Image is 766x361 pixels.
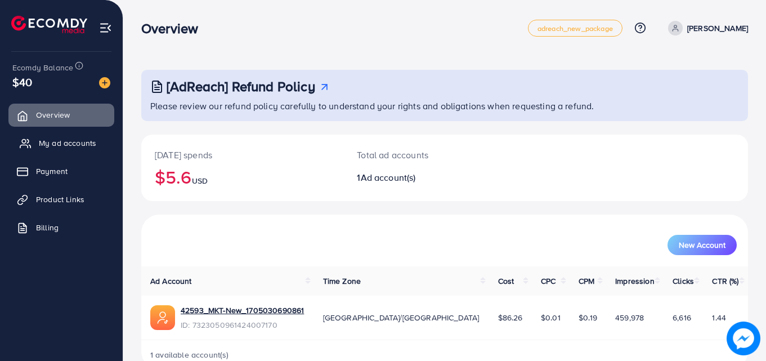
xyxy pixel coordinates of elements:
span: [GEOGRAPHIC_DATA]/[GEOGRAPHIC_DATA] [323,312,480,323]
a: Overview [8,104,114,126]
p: Please review our refund policy carefully to understand your rights and obligations when requesti... [150,99,741,113]
button: New Account [668,235,737,255]
span: USD [192,175,208,186]
a: Payment [8,160,114,182]
span: Overview [36,109,70,121]
span: $86.26 [498,312,523,323]
p: Total ad accounts [357,148,482,162]
span: Clicks [673,275,694,287]
span: New Account [679,241,725,249]
a: [PERSON_NAME] [664,21,748,35]
span: Ecomdy Balance [12,62,73,73]
span: Impression [615,275,655,287]
img: logo [11,16,87,33]
span: 459,978 [615,312,644,323]
span: $0.01 [541,312,561,323]
span: ID: 7323050961424007170 [181,319,304,331]
a: adreach_new_package [528,20,622,37]
h2: $5.6 [155,166,330,188]
img: menu [99,21,112,34]
span: 1 available account(s) [150,349,229,360]
span: Cost [498,275,514,287]
span: 6,616 [673,312,691,323]
h3: [AdReach] Refund Policy [167,78,315,95]
span: Ad account(s) [361,171,416,184]
img: image [727,322,760,355]
img: ic-ads-acc.e4c84228.svg [150,305,175,330]
a: My ad accounts [8,132,114,154]
a: Billing [8,216,114,239]
span: Payment [36,166,68,177]
p: [DATE] spends [155,148,330,162]
span: adreach_new_package [537,25,613,32]
span: CPM [579,275,594,287]
p: [PERSON_NAME] [687,21,748,35]
span: Ad Account [150,275,192,287]
a: 42593_MKT-New_1705030690861 [181,305,304,316]
span: Product Links [36,194,84,205]
span: Billing [36,222,59,233]
a: Product Links [8,188,114,211]
h3: Overview [141,20,207,37]
span: CPC [541,275,556,287]
span: CTR (%) [712,275,738,287]
h2: 1 [357,172,482,183]
span: Time Zone [323,275,361,287]
img: image [99,77,110,88]
span: 1.44 [712,312,726,323]
span: $0.19 [579,312,597,323]
span: My ad accounts [39,137,96,149]
span: $40 [12,74,32,90]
